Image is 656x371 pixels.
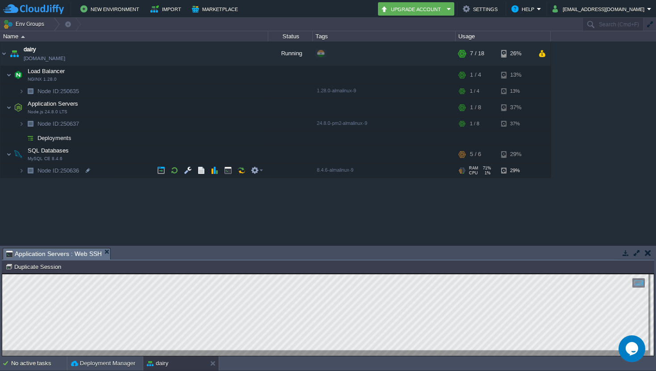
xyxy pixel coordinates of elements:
[269,31,312,41] div: Status
[19,131,24,145] img: AMDAwAAAACH5BAEAAAAALAAAAAABAAEAAAICRAEAOw==
[27,100,79,107] span: Application Servers
[3,18,47,30] button: Env Groups
[37,87,80,95] a: Node ID:250635
[470,99,481,116] div: 1 / 8
[317,167,353,173] span: 8.4.6-almalinux-9
[469,171,478,175] span: CPU
[24,84,37,98] img: AMDAwAAAACH5BAEAAAAALAAAAAABAAEAAAICRAEAOw==
[6,248,102,260] span: Application Servers : Web SSH
[501,41,530,66] div: 26%
[37,120,60,127] span: Node ID:
[0,41,8,66] img: AMDAwAAAACH5BAEAAAAALAAAAAABAAEAAAICRAEAOw==
[28,156,62,161] span: MySQL CE 8.4.6
[28,109,67,115] span: Node.js 24.8.0 LTS
[501,99,530,116] div: 37%
[501,145,530,163] div: 29%
[501,84,530,98] div: 13%
[192,4,241,14] button: Marketplace
[37,134,73,142] a: Deployments
[482,171,490,175] span: 1%
[501,117,530,131] div: 37%
[37,120,80,128] span: 250637
[470,41,484,66] div: 7 / 18
[11,356,67,371] div: No active tasks
[470,117,479,131] div: 1 / 8
[37,120,80,128] a: Node ID:250637
[19,84,24,98] img: AMDAwAAAACH5BAEAAAAALAAAAAABAAEAAAICRAEAOw==
[24,45,36,54] a: dairy
[8,41,21,66] img: AMDAwAAAACH5BAEAAAAALAAAAAABAAEAAAICRAEAOw==
[5,263,64,271] button: Duplicate Session
[24,131,37,145] img: AMDAwAAAACH5BAEAAAAALAAAAAABAAEAAAICRAEAOw==
[470,66,481,84] div: 1 / 4
[147,359,168,368] button: dairy
[12,99,25,116] img: AMDAwAAAACH5BAEAAAAALAAAAAABAAEAAAICRAEAOw==
[511,4,537,14] button: Help
[456,31,550,41] div: Usage
[27,147,70,154] span: SQL Databases
[482,166,491,170] span: 71%
[6,145,12,163] img: AMDAwAAAACH5BAEAAAAALAAAAAABAAEAAAICRAEAOw==
[19,164,24,177] img: AMDAwAAAACH5BAEAAAAALAAAAAABAAEAAAICRAEAOw==
[1,31,268,41] div: Name
[37,87,80,95] span: 250635
[28,77,57,82] span: NGINX 1.28.0
[501,66,530,84] div: 13%
[501,164,530,177] div: 29%
[552,4,647,14] button: [EMAIL_ADDRESS][DOMAIN_NAME]
[470,84,479,98] div: 1 / 4
[19,117,24,131] img: AMDAwAAAACH5BAEAAAAALAAAAAABAAEAAAICRAEAOw==
[24,54,65,63] a: [DOMAIN_NAME]
[12,145,25,163] img: AMDAwAAAACH5BAEAAAAALAAAAAABAAEAAAICRAEAOw==
[71,359,135,368] button: Deployment Manager
[317,88,356,93] span: 1.28.0-almalinux-9
[27,67,66,75] span: Load Balancer
[27,100,79,107] a: Application ServersNode.js 24.8.0 LTS
[463,4,500,14] button: Settings
[470,145,481,163] div: 5 / 6
[6,66,12,84] img: AMDAwAAAACH5BAEAAAAALAAAAAABAAEAAAICRAEAOw==
[381,4,444,14] button: Upgrade Account
[12,66,25,84] img: AMDAwAAAACH5BAEAAAAALAAAAAABAAEAAAICRAEAOw==
[27,68,66,74] a: Load BalancerNGINX 1.28.0
[619,335,647,362] iframe: chat widget
[37,167,60,174] span: Node ID:
[313,31,455,41] div: Tags
[6,99,12,116] img: AMDAwAAAACH5BAEAAAAALAAAAAABAAEAAAICRAEAOw==
[317,120,367,126] span: 24.8.0-pm2-almalinux-9
[150,4,184,14] button: Import
[21,36,25,38] img: AMDAwAAAACH5BAEAAAAALAAAAAABAAEAAAICRAEAOw==
[268,41,313,66] div: Running
[37,167,80,174] span: 250636
[80,4,142,14] button: New Environment
[27,147,70,154] a: SQL DatabasesMySQL CE 8.4.6
[37,167,80,174] a: Node ID:250636
[3,4,64,15] img: CloudJiffy
[37,88,60,95] span: Node ID:
[24,164,37,177] img: AMDAwAAAACH5BAEAAAAALAAAAAABAAEAAAICRAEAOw==
[469,166,478,170] span: RAM
[24,117,37,131] img: AMDAwAAAACH5BAEAAAAALAAAAAABAAEAAAICRAEAOw==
